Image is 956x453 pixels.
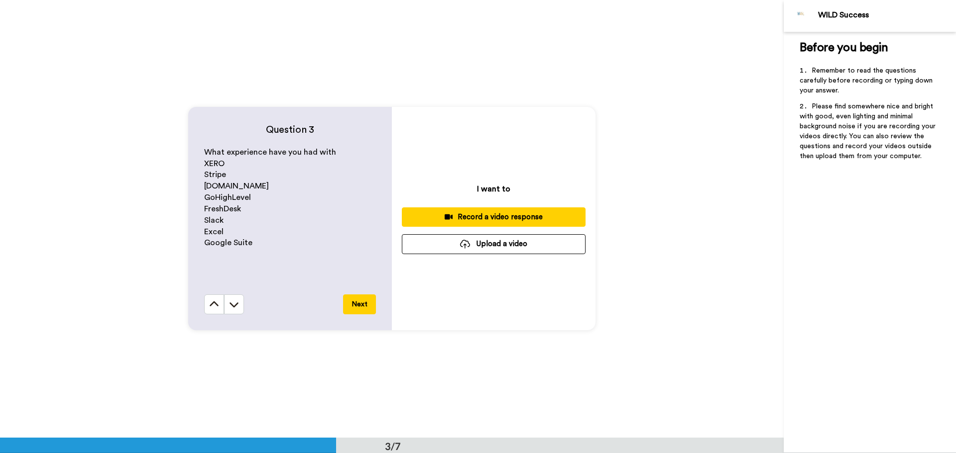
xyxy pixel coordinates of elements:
[800,103,938,160] span: Please find somewhere nice and bright with good, even lighting and minimal background noise if yo...
[800,42,888,54] span: Before you begin
[402,234,586,254] button: Upload a video
[402,207,586,227] button: Record a video response
[204,216,224,224] span: Slack
[204,123,376,137] h4: Question 3
[343,294,376,314] button: Next
[818,10,956,20] div: WILD Success
[204,182,269,190] span: [DOMAIN_NAME]
[204,228,224,236] span: Excel
[204,193,251,201] span: GoHighLevel
[204,148,336,156] span: What experience have you had with
[410,212,578,222] div: Record a video response
[369,439,417,453] div: 3/7
[204,205,241,213] span: FreshDesk
[204,160,225,168] span: XERO
[800,67,935,94] span: Remember to read the questions carefully before recording or typing down your answer.
[204,171,226,179] span: Stripe
[204,239,252,247] span: Google Suite
[789,4,813,28] img: Profile Image
[477,183,510,195] p: I want to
